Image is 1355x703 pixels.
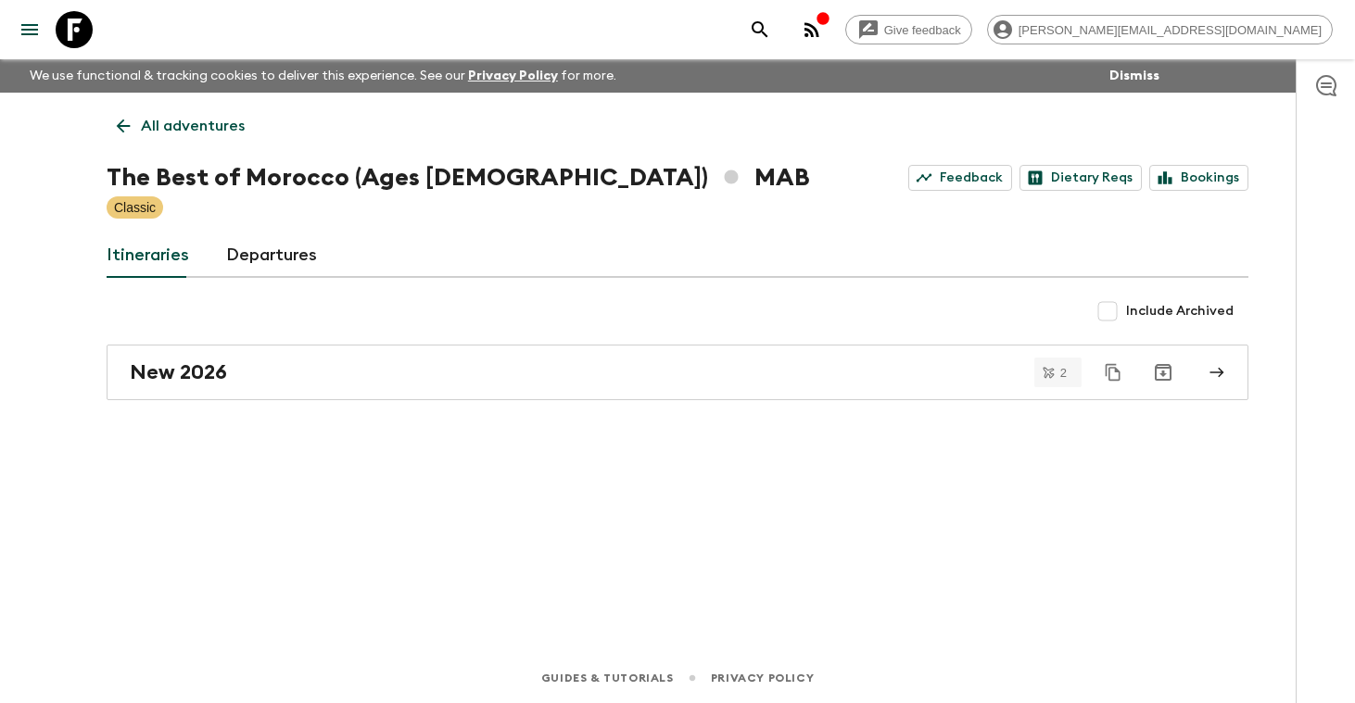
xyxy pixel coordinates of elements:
a: Dietary Reqs [1019,165,1142,191]
button: Dismiss [1105,63,1164,89]
a: Departures [226,233,317,278]
a: Guides & Tutorials [541,668,674,688]
button: search adventures [741,11,779,48]
a: Itineraries [107,233,189,278]
span: Give feedback [874,23,971,37]
button: Archive [1145,354,1182,391]
h2: New 2026 [130,360,227,384]
span: 2 [1049,367,1078,379]
div: [PERSON_NAME][EMAIL_ADDRESS][DOMAIN_NAME] [987,15,1333,44]
a: Give feedback [845,15,972,44]
a: New 2026 [107,345,1248,400]
button: menu [11,11,48,48]
h1: The Best of Morocco (Ages [DEMOGRAPHIC_DATA]) MAB [107,159,810,196]
a: Feedback [908,165,1012,191]
a: Bookings [1149,165,1248,191]
a: All adventures [107,107,255,144]
a: Privacy Policy [711,668,814,688]
p: All adventures [141,115,245,137]
a: Privacy Policy [468,69,558,82]
span: [PERSON_NAME][EMAIL_ADDRESS][DOMAIN_NAME] [1008,23,1332,37]
button: Duplicate [1096,356,1130,389]
span: Include Archived [1126,302,1234,320]
p: Classic [114,198,156,217]
p: We use functional & tracking cookies to deliver this experience. See our for more. [22,59,624,93]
